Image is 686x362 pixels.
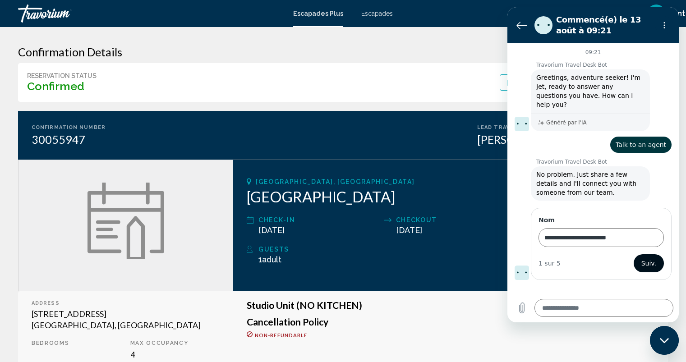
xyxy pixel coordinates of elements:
div: 30055947 [32,133,106,146]
iframe: Bouton de lancement de la fenêtre de messagerie, conversation en cours [650,326,679,355]
p: Max Occupancy [130,340,220,346]
h2: [GEOGRAPHIC_DATA] [247,188,654,206]
div: Checkout [396,215,517,225]
h3: Confirmation Details [18,45,668,59]
p: Bedrooms [32,340,121,346]
div: Check-In [258,215,380,225]
span: Adult [262,255,281,264]
h3: Confirmed [27,79,97,93]
a: Escapades [361,10,393,17]
button: Menu utilisateur [645,4,668,23]
iframe: Fenêtre de messagerie [507,7,679,322]
span: 1 [258,255,281,264]
span: Non-refundable [255,332,307,338]
span: [DATE] [258,225,285,235]
span: [DATE] [396,225,422,235]
div: Reservation Status [27,72,97,79]
span: 4 [130,349,135,358]
div: Guests [258,244,654,255]
a: Travorium [18,5,284,23]
div: [PERSON_NAME] [PERSON_NAME] [477,133,654,146]
span: [GEOGRAPHIC_DATA], [GEOGRAPHIC_DATA] [256,178,414,185]
div: Address [32,300,220,306]
div: Confirmation Number [32,124,106,130]
div: Lead Traveler [477,124,654,130]
button: Print [500,74,548,91]
div: [STREET_ADDRESS] [GEOGRAPHIC_DATA], [GEOGRAPHIC_DATA] [32,308,220,331]
h3: Cancellation Policy [247,317,654,327]
h3: Studio Unit (NO KITCHEN) [247,300,654,310]
a: Escapades Plus [293,10,343,17]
